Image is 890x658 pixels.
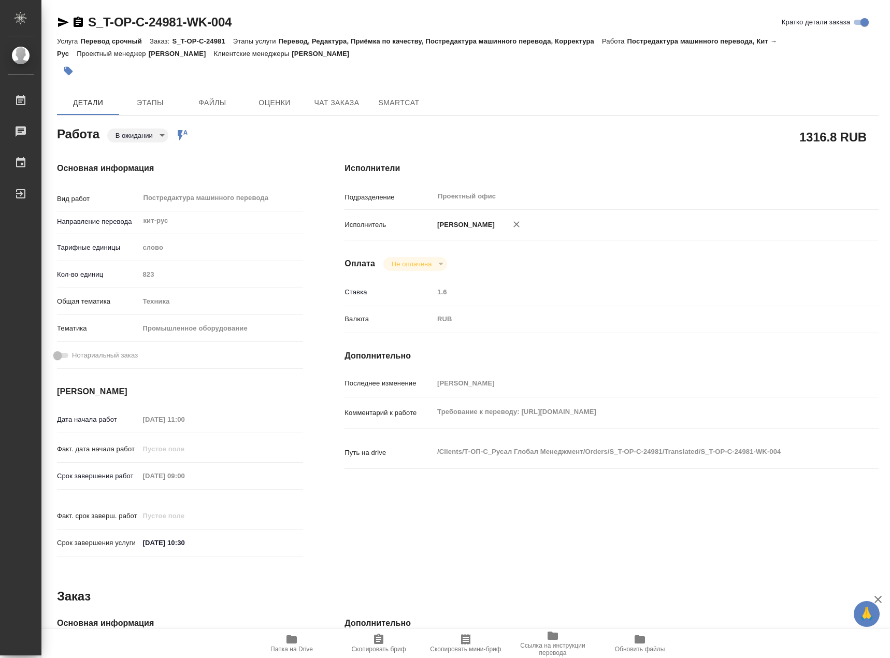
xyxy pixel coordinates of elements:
span: Папка на Drive [270,646,313,653]
span: Нотариальный заказ [72,350,138,361]
input: Пустое поле [139,412,229,427]
button: Не оплачена [389,260,435,268]
span: Этапы [125,96,175,109]
p: Факт. дата начала работ [57,444,139,454]
p: Тематика [57,323,139,334]
h4: Основная информация [57,617,303,630]
p: Подразделение [344,192,434,203]
h4: Дополнительно [344,350,879,362]
span: Детали [63,96,113,109]
input: Пустое поле [434,376,834,391]
span: Ссылка на инструкции перевода [515,642,590,656]
button: Удалить исполнителя [505,213,528,236]
div: Техника [139,293,303,310]
button: Скопировать бриф [335,629,422,658]
p: Дата начала работ [57,414,139,425]
p: Этапы услуги [233,37,279,45]
h2: Работа [57,124,99,142]
div: Промышленное оборудование [139,320,303,337]
div: В ожидании [383,257,447,271]
span: SmartCat [374,96,424,109]
p: Исполнитель [344,220,434,230]
h4: [PERSON_NAME] [57,385,303,398]
p: [PERSON_NAME] [292,50,357,58]
p: S_T-OP-C-24981 [172,37,233,45]
div: слово [139,239,303,256]
span: 🙏 [858,603,875,625]
h4: Исполнители [344,162,879,175]
button: Ссылка на инструкции перевода [509,629,596,658]
p: Путь на drive [344,448,434,458]
input: Пустое поле [139,267,303,282]
span: Оценки [250,96,299,109]
p: [PERSON_NAME] [434,220,495,230]
p: Ставка [344,287,434,297]
button: Скопировать мини-бриф [422,629,509,658]
p: Услуга [57,37,80,45]
p: Заказ: [150,37,172,45]
input: Пустое поле [434,284,834,299]
p: Валюта [344,314,434,324]
h2: Заказ [57,588,91,605]
button: 🙏 [854,601,880,627]
button: Скопировать ссылку [72,16,84,28]
button: Обновить файлы [596,629,683,658]
a: S_T-OP-C-24981-WK-004 [88,15,232,29]
span: Файлы [188,96,237,109]
button: В ожидании [112,131,156,140]
p: Срок завершения работ [57,471,139,481]
input: Пустое поле [139,441,229,456]
p: Тарифные единицы [57,242,139,253]
h4: Основная информация [57,162,303,175]
h4: Дополнительно [344,617,879,630]
p: Перевод срочный [80,37,150,45]
button: Добавить тэг [57,60,80,82]
p: Вид работ [57,194,139,204]
div: В ожидании [107,128,168,142]
h2: 1316.8 RUB [799,128,867,146]
span: Кратко детали заказа [782,17,850,27]
textarea: /Clients/Т-ОП-С_Русал Глобал Менеджмент/Orders/S_T-OP-C-24981/Translated/S_T-OP-C-24981-WK-004 [434,443,834,461]
button: Папка на Drive [248,629,335,658]
p: Проектный менеджер [77,50,148,58]
input: Пустое поле [139,508,229,523]
p: [PERSON_NAME] [149,50,214,58]
p: Комментарий к работе [344,408,434,418]
button: Скопировать ссылку для ЯМессенджера [57,16,69,28]
span: Скопировать мини-бриф [430,646,501,653]
span: Скопировать бриф [351,646,406,653]
p: Перевод, Редактура, Приёмка по качеству, Постредактура машинного перевода, Корректура [279,37,602,45]
p: Факт. срок заверш. работ [57,511,139,521]
p: Направление перевода [57,217,139,227]
textarea: Требование к переводу: [URL][DOMAIN_NAME] [434,403,834,421]
div: RUB [434,310,834,328]
h4: Оплата [344,258,375,270]
span: Чат заказа [312,96,362,109]
p: Кол-во единиц [57,269,139,280]
p: Работа [602,37,627,45]
input: ✎ Введи что-нибудь [139,535,229,550]
span: Обновить файлы [615,646,665,653]
p: Срок завершения услуги [57,538,139,548]
p: Последнее изменение [344,378,434,389]
p: Клиентские менеджеры [214,50,292,58]
input: Пустое поле [139,468,229,483]
p: Общая тематика [57,296,139,307]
